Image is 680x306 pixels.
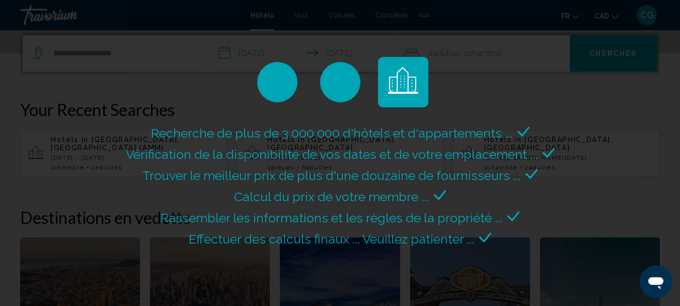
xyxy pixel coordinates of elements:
span: Recherche de plus de 3 000 000 d'hôtels et d'appartements ... [151,126,512,141]
span: Effectuer des calculs finaux ... Veuillez patienter ... [189,231,474,247]
span: Trouver le meilleur prix de plus d'une douzaine de fournisseurs ... [142,168,520,183]
iframe: Bouton de lancement de la fenêtre de messagerie [640,266,672,298]
span: Rassembler les informations et les règles de la propriété ... [161,210,502,225]
span: Vérification de la disponibilité de vos dates et de votre emplacement ... [126,147,538,162]
span: Calcul du prix de votre membre ... [234,189,429,204]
